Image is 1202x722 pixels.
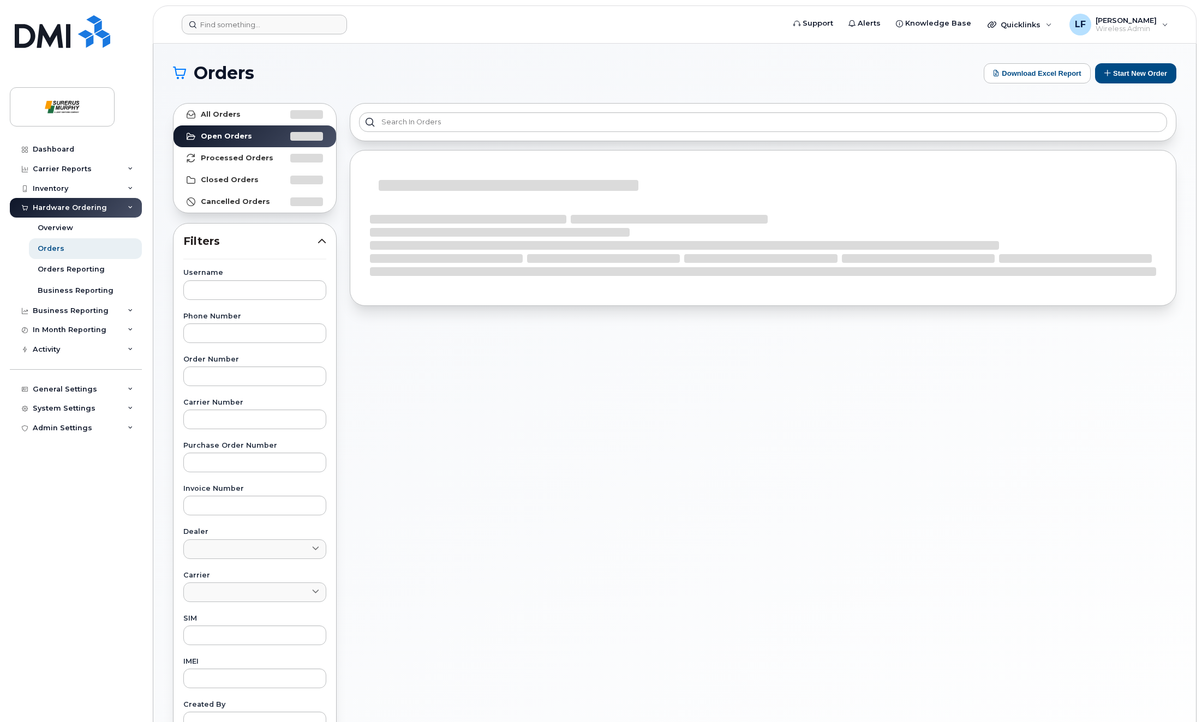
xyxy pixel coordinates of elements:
a: All Orders [174,104,336,125]
label: Phone Number [183,313,326,320]
label: Invoice Number [183,485,326,492]
label: Order Number [183,356,326,363]
a: Cancelled Orders [174,191,336,213]
button: Start New Order [1095,63,1176,83]
strong: Closed Orders [201,176,259,184]
a: Closed Orders [174,169,336,191]
label: Dealer [183,528,326,536]
span: Filters [183,233,318,249]
input: Search in orders [359,112,1167,132]
label: Username [183,269,326,276]
span: Orders [194,65,254,81]
label: Carrier [183,572,326,579]
label: SIM [183,615,326,622]
label: Purchase Order Number [183,442,326,449]
label: Carrier Number [183,399,326,406]
strong: Cancelled Orders [201,197,270,206]
strong: All Orders [201,110,241,119]
strong: Processed Orders [201,154,273,163]
label: IMEI [183,658,326,665]
strong: Open Orders [201,132,252,141]
a: Processed Orders [174,147,336,169]
a: Open Orders [174,125,336,147]
label: Created By [183,701,326,708]
button: Download Excel Report [984,63,1091,83]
